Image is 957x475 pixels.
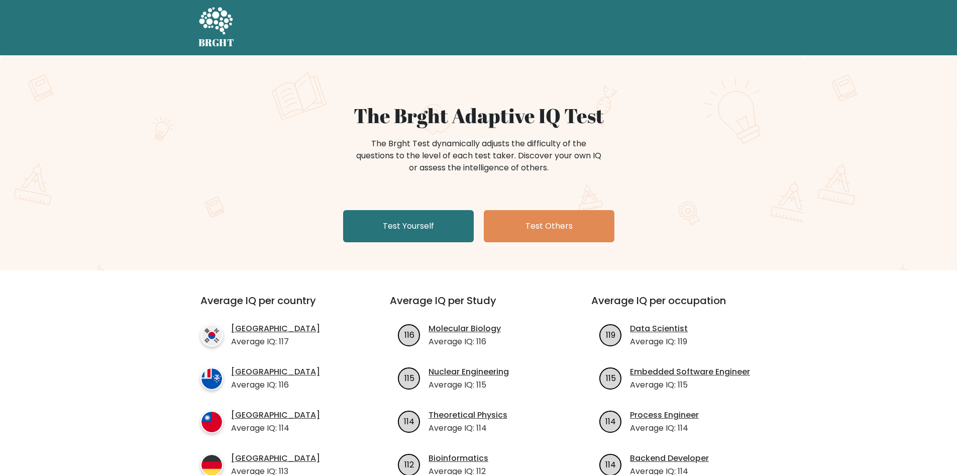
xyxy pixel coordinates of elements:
a: Bioinformatics [429,452,488,464]
div: The Brght Test dynamically adjusts the difficulty of the questions to the level of each test take... [353,138,604,174]
text: 112 [404,458,414,470]
p: Average IQ: 116 [231,379,320,391]
p: Average IQ: 114 [630,422,699,434]
img: country [200,324,223,347]
text: 114 [605,415,616,427]
a: Test Others [484,210,614,242]
text: 116 [404,329,414,340]
a: Nuclear Engineering [429,366,509,378]
text: 115 [606,372,616,384]
h1: The Brght Adaptive IQ Test [234,104,724,128]
p: Average IQ: 115 [429,379,509,391]
h3: Average IQ per Study [390,295,567,319]
text: 115 [404,372,414,384]
a: Theoretical Physics [429,409,507,421]
p: Average IQ: 119 [630,336,688,348]
p: Average IQ: 114 [231,422,320,434]
h3: Average IQ per country [200,295,354,319]
p: Average IQ: 114 [429,422,507,434]
a: BRGHT [198,4,235,51]
text: 114 [404,415,414,427]
text: 119 [606,329,615,340]
p: Average IQ: 116 [429,336,501,348]
a: Backend Developer [630,452,709,464]
h5: BRGHT [198,37,235,49]
a: [GEOGRAPHIC_DATA] [231,366,320,378]
a: Embedded Software Engineer [630,366,750,378]
a: [GEOGRAPHIC_DATA] [231,323,320,335]
img: country [200,411,223,433]
p: Average IQ: 115 [630,379,750,391]
a: [GEOGRAPHIC_DATA] [231,409,320,421]
p: Average IQ: 117 [231,336,320,348]
h3: Average IQ per occupation [591,295,769,319]
a: [GEOGRAPHIC_DATA] [231,452,320,464]
a: Process Engineer [630,409,699,421]
a: Test Yourself [343,210,474,242]
text: 114 [605,458,616,470]
a: Data Scientist [630,323,688,335]
img: country [200,367,223,390]
a: Molecular Biology [429,323,501,335]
